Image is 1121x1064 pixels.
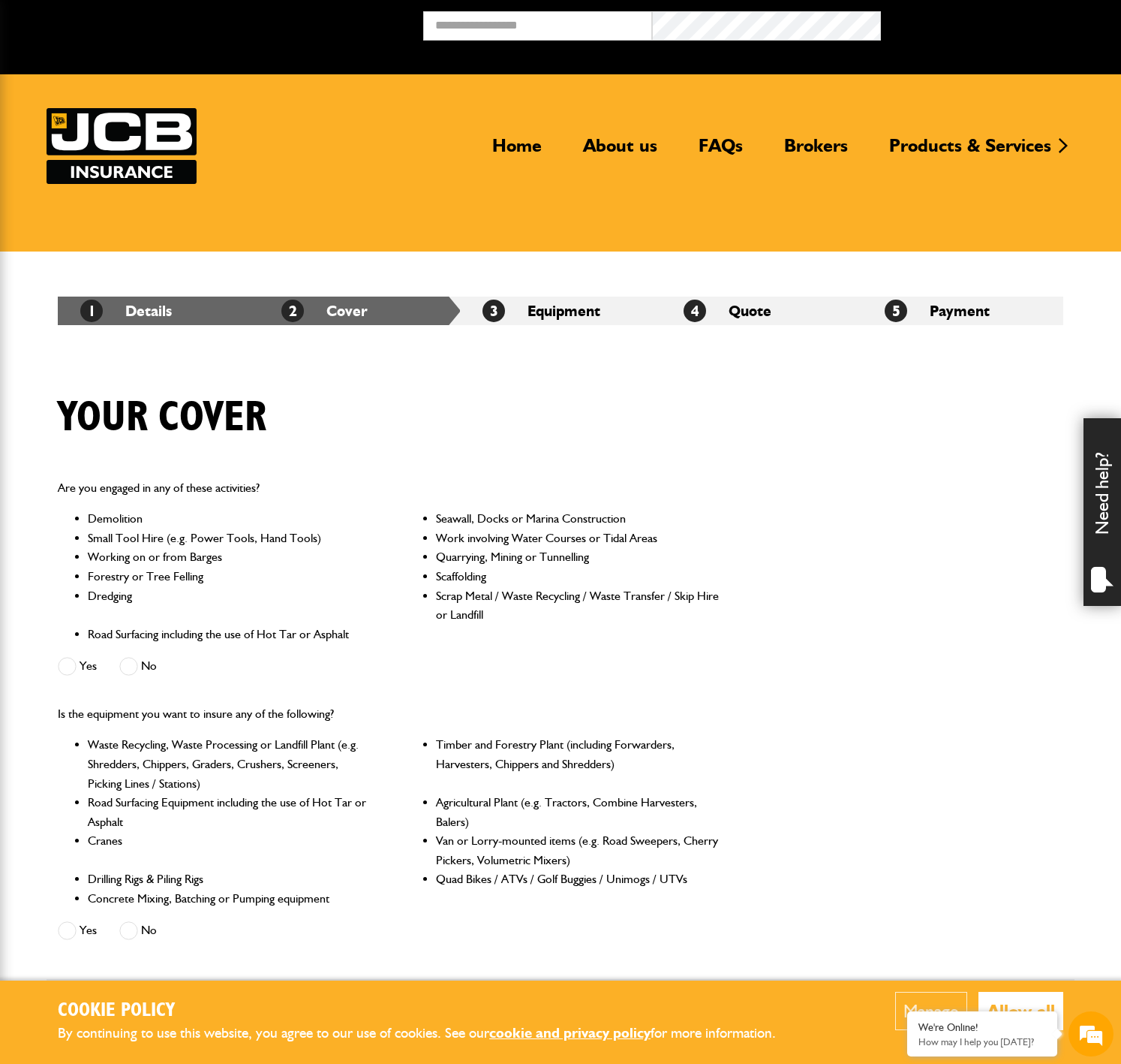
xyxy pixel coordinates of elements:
li: Equipment [460,297,661,325]
li: Seawall, Docks or Marina Construction [436,509,720,529]
li: Drilling Rigs & Piling Rigs [88,870,372,889]
label: No [119,657,157,676]
h1: Your cover [58,393,266,443]
li: Road Surfacing including the use of Hot Tar or Asphalt [88,625,372,644]
li: Payment [862,297,1063,325]
a: Home [481,134,553,169]
button: Allow all [978,992,1063,1030]
p: Are you engaged in any of these activities? [58,478,720,498]
a: cookie and privacy policy [489,1024,651,1041]
span: 3 [482,300,505,322]
label: No [119,921,157,940]
li: Working on or from Barges [88,547,372,567]
li: Waste Recycling, Waste Processing or Landfill Plant (e.g. Shredders, Chippers, Graders, Crushers,... [88,735,372,793]
div: Need help? [1083,418,1121,606]
li: Quarrying, Mining or Tunnelling [436,547,720,567]
li: Dredging [88,586,372,625]
li: Scrap Metal / Waste Recycling / Waste Transfer / Skip Hire or Landfill [436,586,720,625]
a: About us [572,134,669,169]
a: Brokers [773,134,859,169]
li: Agricultural Plant (e.g. Tractors, Combine Harvesters, Balers) [436,793,720,831]
a: FAQs [687,134,754,169]
li: Quad Bikes / ATVs / Golf Buggies / Unimogs / UTVs [436,870,720,889]
li: Timber and Forestry Plant (including Forwarders, Harvesters, Chippers and Shredders) [436,735,720,793]
li: Cranes [88,831,372,870]
a: 1Details [80,302,172,320]
li: Demolition [88,509,372,529]
span: 1 [80,300,103,322]
li: Concrete Mixing, Batching or Pumping equipment [88,889,372,909]
li: Van or Lorry-mounted items (e.g. Road Sweepers, Cherry Pickers, Volumetric Mixers) [436,831,720,870]
h2: Cookie Policy [58,999,801,1023]
li: Small Tool Hire (e.g. Power Tools, Hand Tools) [88,529,372,548]
label: Yes [58,657,97,676]
p: By continuing to use this website, you agree to our use of cookies. See our for more information. [58,1022,801,1045]
li: Road Surfacing Equipment including the use of Hot Tar or Asphalt [88,793,372,831]
span: 5 [885,300,907,322]
li: Scaffolding [436,567,720,586]
button: Manage [895,992,967,1030]
p: Is the equipment you want to insure any of the following? [58,704,720,724]
button: Broker Login [881,11,1110,35]
li: Quote [661,297,862,325]
li: Forestry or Tree Felling [88,567,372,586]
li: Work involving Water Courses or Tidal Areas [436,529,720,548]
label: Yes [58,921,97,940]
span: 2 [281,300,304,322]
li: Cover [259,297,460,325]
img: JCB Insurance Services logo [47,108,197,184]
a: Products & Services [878,134,1062,169]
span: 4 [684,300,706,322]
a: JCB Insurance Services [47,108,197,184]
div: We're Online! [918,1021,1046,1034]
p: How may I help you today? [918,1036,1046,1047]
